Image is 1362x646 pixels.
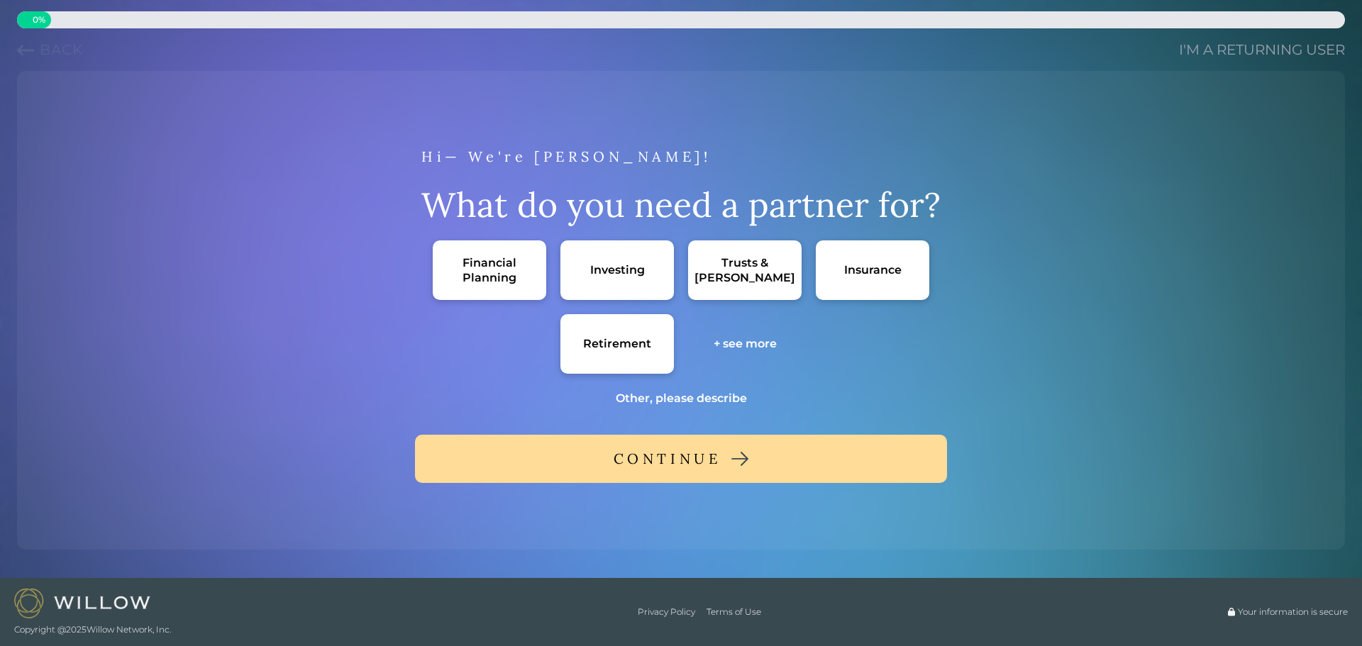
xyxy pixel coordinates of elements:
[415,435,947,483] button: CONTINUE
[1238,606,1348,618] span: Your information is secure
[421,184,941,226] div: What do you need a partner for?
[616,391,747,406] div: Other, please describe
[17,40,83,60] button: Previous question
[694,255,795,285] div: Trusts & [PERSON_NAME]
[17,14,45,26] span: 0 %
[40,41,83,58] span: Back
[707,606,761,618] a: Terms of Use
[14,589,150,618] img: Willow logo
[844,262,902,277] div: Insurance
[447,255,532,285] div: Financial Planning
[714,336,777,351] div: + see more
[17,11,51,28] div: 0% complete
[638,606,695,618] a: Privacy Policy
[590,262,645,277] div: Investing
[614,446,721,472] div: CONTINUE
[421,144,941,169] div: Hi— We're [PERSON_NAME]!
[14,624,171,635] span: Copyright @ 2025 Willow Network, Inc.
[583,336,651,351] div: Retirement
[1179,40,1345,60] a: I'm a returning user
